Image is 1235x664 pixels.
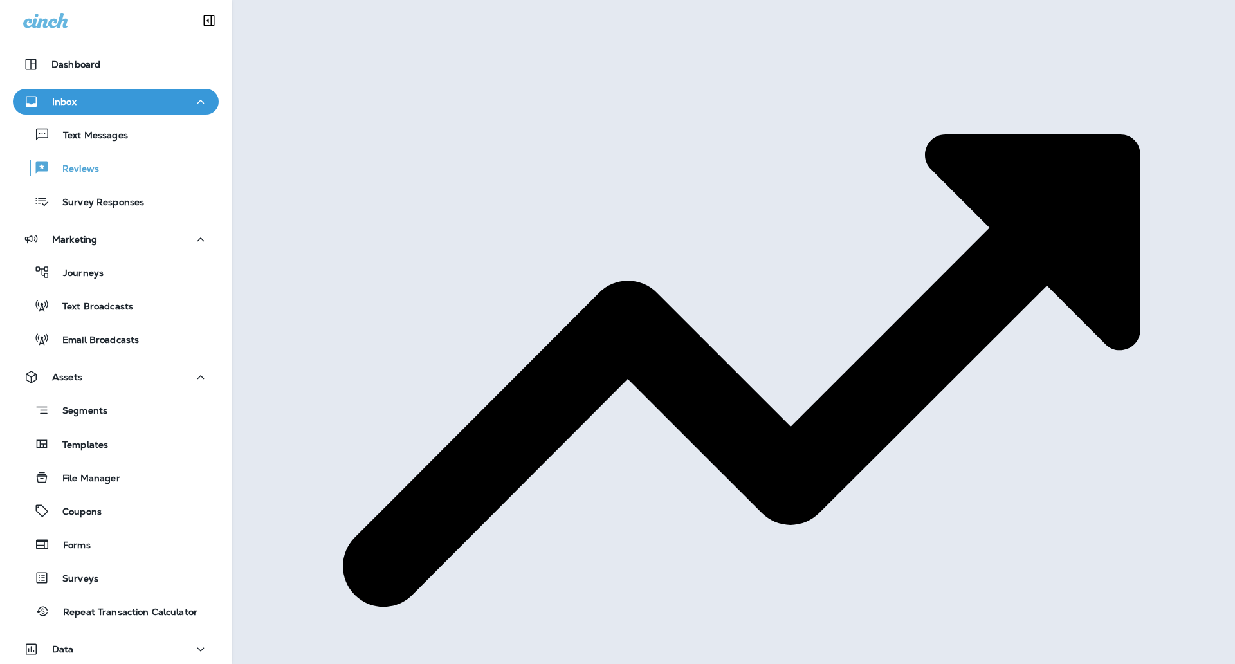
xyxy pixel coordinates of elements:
button: Templates [13,430,219,457]
p: Data [52,644,74,654]
button: Inbox [13,89,219,115]
p: Survey Responses [50,197,144,209]
p: Forms [50,540,91,552]
button: Text Broadcasts [13,292,219,319]
button: Forms [13,531,219,558]
p: Dashboard [51,59,100,69]
p: Text Broadcasts [50,301,133,313]
button: Collapse Sidebar [191,8,227,33]
p: Inbox [52,97,77,107]
button: Dashboard [13,51,219,77]
button: Reviews [13,154,219,181]
p: Journeys [50,268,104,280]
p: Marketing [52,234,97,244]
button: Email Broadcasts [13,326,219,353]
button: Data [13,636,219,662]
button: Text Messages [13,121,219,148]
p: Email Broadcasts [50,335,139,347]
p: Repeat Transaction Calculator [50,607,197,619]
p: Assets [52,372,82,382]
p: File Manager [50,473,120,485]
button: Journeys [13,259,219,286]
button: File Manager [13,464,219,491]
p: Coupons [50,506,102,519]
p: Segments [50,405,107,418]
p: Text Messages [50,130,128,142]
button: Coupons [13,497,219,524]
button: Marketing [13,226,219,252]
button: Surveys [13,564,219,591]
p: Surveys [50,573,98,586]
button: Survey Responses [13,188,219,215]
p: Reviews [50,163,99,176]
button: Repeat Transaction Calculator [13,598,219,625]
button: Assets [13,364,219,390]
p: Templates [50,439,108,452]
button: Segments [13,396,219,424]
